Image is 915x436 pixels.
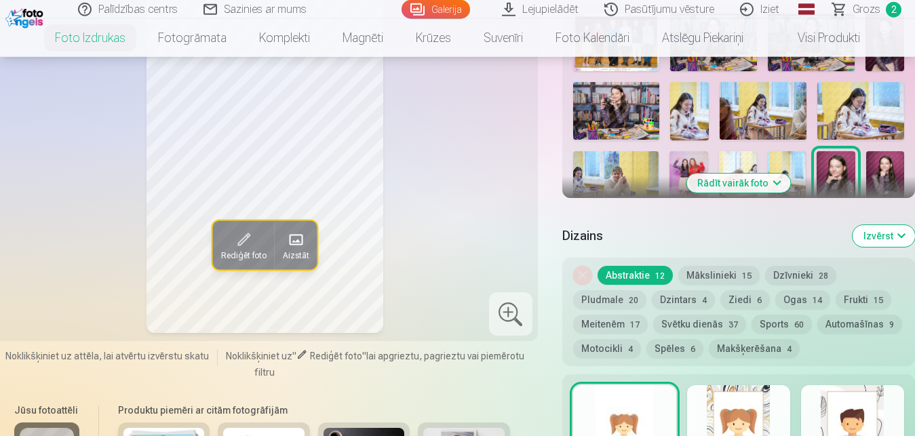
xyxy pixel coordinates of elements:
[728,320,738,330] span: 37
[274,220,317,269] button: Aizstāt
[646,19,760,57] a: Atslēgu piekariņi
[220,250,266,261] span: Rediģēt foto
[539,19,646,57] a: Foto kalendāri
[819,271,828,281] span: 28
[765,266,836,285] button: Dzīvnieki28
[794,320,804,330] span: 60
[562,226,842,245] h5: Dizains
[702,296,707,305] span: 4
[573,339,641,358] button: Motocikli4
[212,220,274,269] button: Rediģēt foto
[653,315,746,334] button: Svētku dienās37
[628,344,633,354] span: 4
[326,19,400,57] a: Magnēti
[813,296,822,305] span: 14
[467,19,539,57] a: Suvenīri
[817,315,902,334] button: Automašīnas9
[5,5,47,28] img: /fa1
[853,1,880,18] span: Grozs
[629,296,638,305] span: 20
[573,315,648,334] button: Meitenēm17
[690,344,695,354] span: 6
[292,351,296,361] span: "
[757,296,762,305] span: 6
[226,351,292,361] span: Noklikšķiniet uz
[400,19,467,57] a: Krūzes
[889,320,894,330] span: 9
[646,339,703,358] button: Spēles6
[282,250,309,261] span: Aizstāt
[720,290,770,309] button: Ziedi6
[655,271,665,281] span: 12
[142,19,243,57] a: Fotogrāmata
[243,19,326,57] a: Komplekti
[573,290,646,309] button: Pludmale20
[760,19,876,57] a: Visi produkti
[598,266,673,285] button: Abstraktie12
[254,351,524,378] span: lai apgrieztu, pagrieztu vai piemērotu filtru
[709,339,800,358] button: Makšķerēšana4
[742,271,752,281] span: 15
[5,349,209,363] span: Noklikšķiniet uz attēla, lai atvērtu izvērstu skatu
[752,315,812,334] button: Sports60
[836,290,891,309] button: Frukti15
[14,403,79,417] h6: Jūsu fotoattēli
[775,290,830,309] button: Ogas14
[787,344,792,354] span: 4
[686,174,790,193] button: Rādīt vairāk foto
[310,351,362,361] span: Rediģēt foto
[886,2,901,18] span: 2
[652,290,715,309] button: Dzintars4
[630,320,640,330] span: 17
[362,351,366,361] span: "
[39,19,142,57] a: Foto izdrukas
[678,266,760,285] button: Mākslinieki15
[874,296,883,305] span: 15
[853,225,915,247] button: Izvērst
[113,403,515,417] h6: Produktu piemēri ar citām fotogrāfijām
